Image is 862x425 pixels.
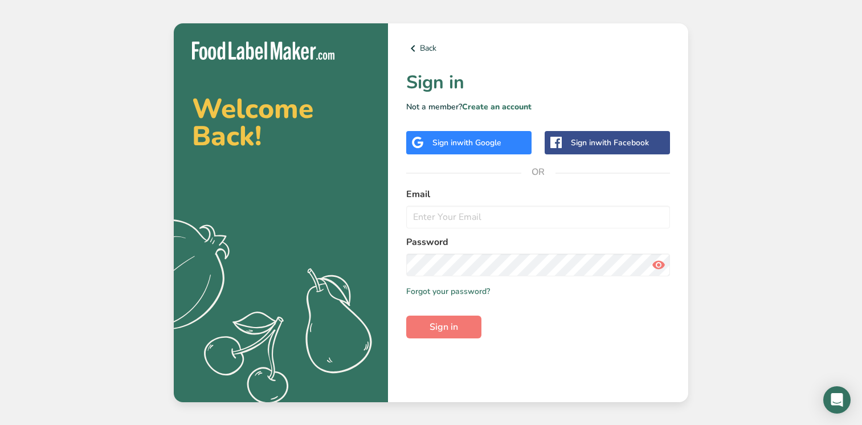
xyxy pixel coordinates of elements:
[457,137,501,148] span: with Google
[432,137,501,149] div: Sign in
[571,137,649,149] div: Sign in
[595,137,649,148] span: with Facebook
[406,316,481,338] button: Sign in
[406,69,670,96] h1: Sign in
[406,235,670,249] label: Password
[430,320,458,334] span: Sign in
[192,95,370,150] h2: Welcome Back!
[406,206,670,228] input: Enter Your Email
[823,386,851,414] div: Open Intercom Messenger
[406,187,670,201] label: Email
[406,42,670,55] a: Back
[406,285,490,297] a: Forgot your password?
[406,101,670,113] p: Not a member?
[462,101,532,112] a: Create an account
[192,42,334,60] img: Food Label Maker
[521,155,555,189] span: OR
